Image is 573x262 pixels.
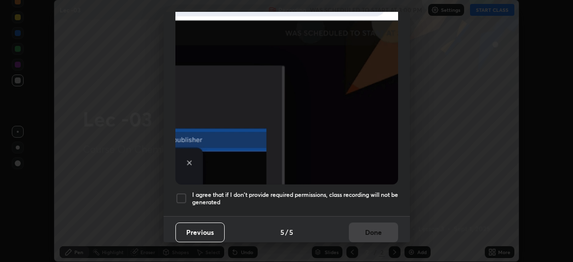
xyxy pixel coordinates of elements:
button: Previous [175,223,225,242]
h5: I agree that if I don't provide required permissions, class recording will not be generated [192,191,398,206]
h4: 5 [289,227,293,237]
h4: 5 [280,227,284,237]
h4: / [285,227,288,237]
